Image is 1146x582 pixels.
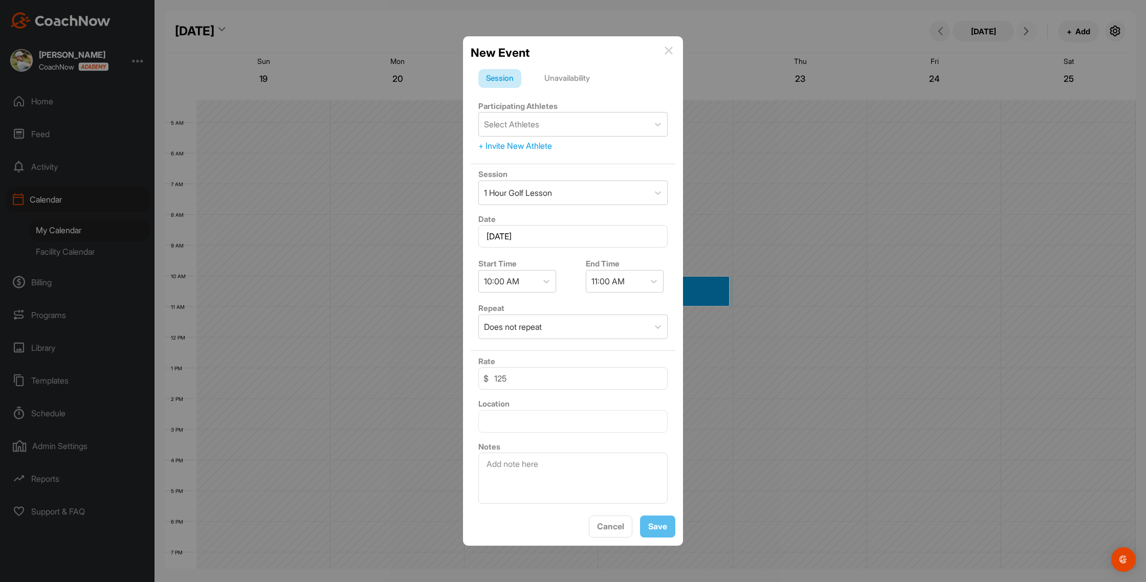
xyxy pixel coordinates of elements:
div: 10:00 AM [484,275,519,287]
button: Cancel [589,516,632,538]
label: Rate [478,356,495,366]
div: + Invite New Athlete [478,140,668,152]
label: Start Time [478,259,517,268]
span: Cancel [597,521,624,531]
div: 1 Hour Golf Lesson [484,187,552,199]
label: Location [478,399,510,409]
div: Open Intercom Messenger [1111,547,1136,572]
label: Date [478,214,496,224]
input: Select Date [478,225,668,248]
label: End Time [586,259,620,268]
input: 0 [478,367,668,390]
h2: New Event [471,44,530,61]
button: Save [640,516,675,538]
div: Select Athletes [484,118,539,130]
div: Does not repeat [484,321,542,333]
label: Repeat [478,303,504,313]
label: Session [478,169,508,179]
span: Save [648,521,667,531]
label: Notes [478,442,500,452]
div: 11:00 AM [591,275,625,287]
img: info [665,47,673,55]
div: Session [478,69,521,88]
label: Participating Athletes [478,101,558,111]
div: Unavailability [537,69,598,88]
span: $ [483,372,489,385]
